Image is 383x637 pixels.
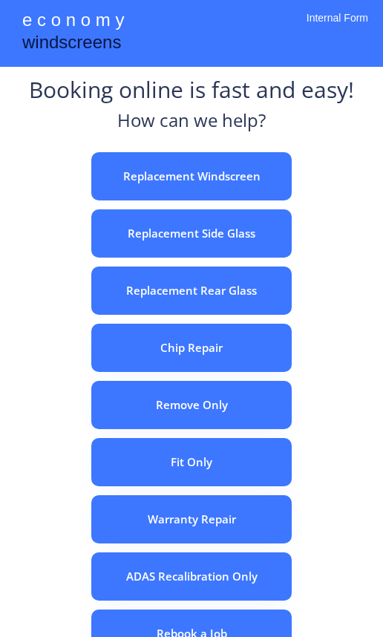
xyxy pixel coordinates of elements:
[91,552,292,601] button: ADAS Recalibration Only
[91,324,292,372] button: Chip Repair
[117,108,266,141] div: How can we help?
[22,7,124,36] div: e c o n o m y
[91,152,292,200] button: Replacement Windscreen
[22,30,121,59] div: windscreens
[91,381,292,429] button: Remove Only
[29,74,354,108] div: Booking online is fast and easy!
[91,267,292,315] button: Replacement Rear Glass
[91,209,292,258] button: Replacement Side Glass
[91,495,292,543] button: Warranty Repair
[307,11,368,45] div: Internal Form
[91,438,292,486] button: Fit Only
